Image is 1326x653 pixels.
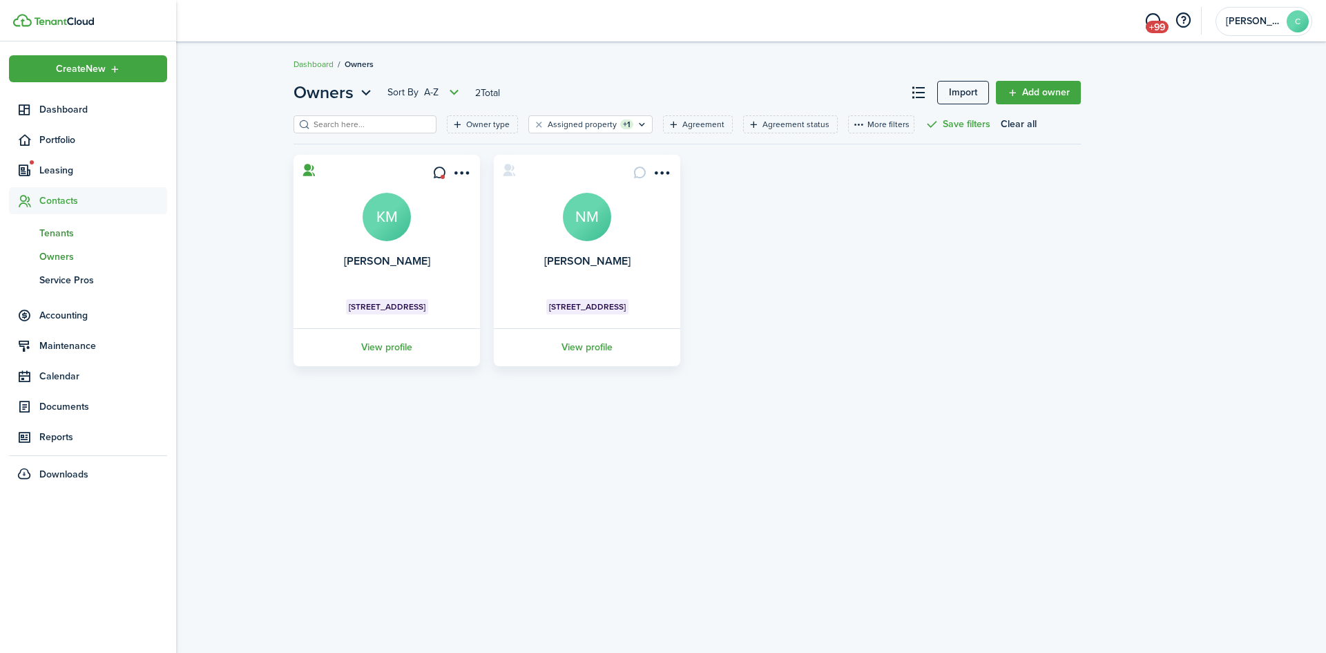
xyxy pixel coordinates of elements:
button: Open menu [650,166,672,184]
button: Open menu [450,166,472,184]
a: Dashboard [294,58,334,70]
span: Downloads [39,467,88,482]
a: Dashboard [9,96,167,123]
a: Tenants [9,221,167,245]
span: Create New [56,64,106,74]
span: Service Pros [39,273,167,287]
span: Maintenance [39,339,167,353]
button: Save filters [925,115,990,133]
span: Accounting [39,308,167,323]
a: Add owner [996,81,1081,104]
filter-tag-label: Owner type [466,118,510,131]
a: NM [563,193,611,241]
span: Dashboard [39,102,167,117]
button: More filters [848,115,914,133]
button: Clear all [1001,115,1037,133]
span: Leasing [39,163,167,178]
a: View profile [492,328,682,366]
span: Documents [39,399,167,414]
button: Clear filter [533,119,545,130]
avatar-text: C [1287,10,1309,32]
span: Contacts [39,193,167,208]
filter-tag: Open filter [663,115,733,133]
span: Tenants [39,226,167,240]
filter-tag: Open filter [743,115,838,133]
filter-tag: Open filter [447,115,518,133]
input: Search here... [310,118,432,131]
span: +99 [1146,21,1169,33]
button: Owners [294,80,375,105]
button: Open menu [9,55,167,82]
filter-tag: Open filter [528,115,653,133]
span: Portfolio [39,133,167,147]
a: [PERSON_NAME] [544,253,631,269]
filter-tag-label: Agreement [682,118,724,131]
a: Reports [9,424,167,451]
button: Sort byA-Z [387,84,463,101]
span: Sort by [387,86,424,100]
span: [STREET_ADDRESS] [349,301,425,313]
a: [PERSON_NAME] [344,253,430,269]
img: TenantCloud [13,14,32,27]
span: Reports [39,430,167,444]
span: Cari [1226,17,1281,26]
button: Open menu [387,84,463,101]
header-page-total: 2 Total [475,86,500,100]
span: Owners [294,80,354,105]
span: Owners [345,58,374,70]
filter-tag-label: Agreement status [762,118,829,131]
a: Owners [9,245,167,268]
span: A-Z [424,86,439,100]
a: View profile [291,328,482,366]
a: Messaging [1140,3,1166,39]
button: Open menu [294,80,375,105]
a: Service Pros [9,268,167,292]
span: [STREET_ADDRESS] [549,301,626,313]
filter-tag-label: Assigned property [548,118,617,131]
span: Owners [39,249,167,264]
a: KM [363,193,411,241]
img: TenantCloud [34,17,94,26]
span: Calendar [39,369,167,384]
a: Import [937,81,989,104]
button: Open resource center [1171,9,1195,32]
filter-tag-counter: +1 [620,120,633,129]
